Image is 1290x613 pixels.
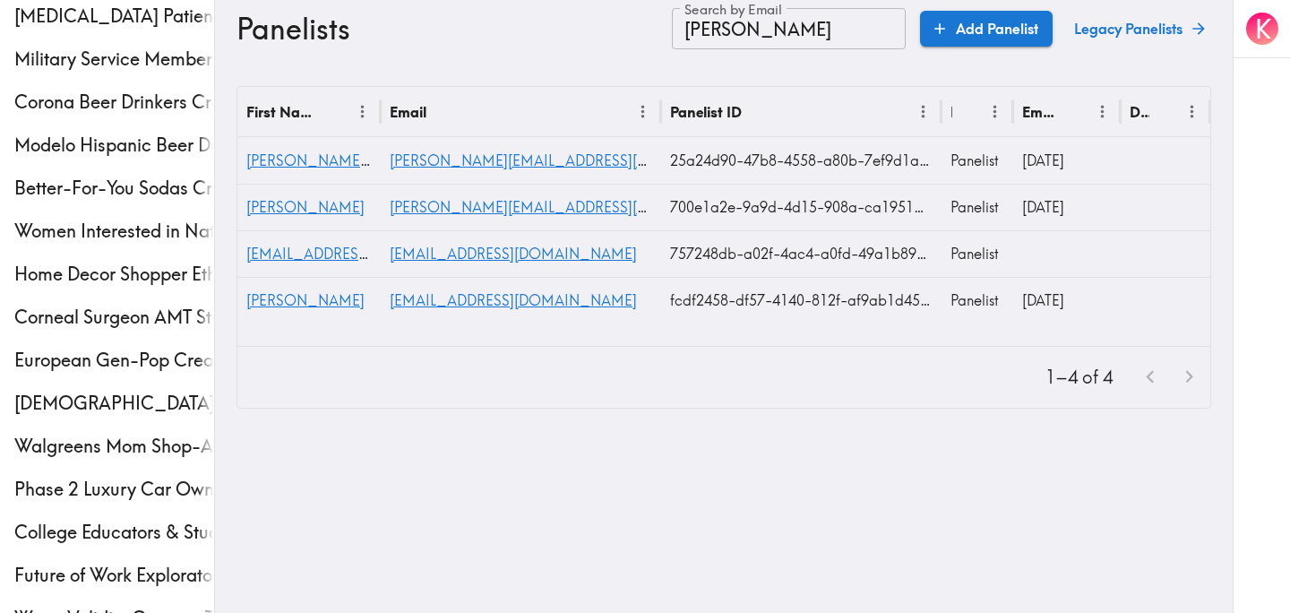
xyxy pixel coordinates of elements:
div: Panelist [942,230,1013,277]
a: [EMAIL_ADDRESS][DOMAIN_NAME] [246,245,494,263]
span: Phase 2 Luxury Car Owner Ethnography [14,477,214,502]
button: Sort [954,98,982,125]
button: Sort [744,98,771,125]
span: Walgreens Mom Shop-Along [14,434,214,459]
a: [PERSON_NAME][EMAIL_ADDRESS][DOMAIN_NAME] [390,198,755,216]
a: [PERSON_NAME][EMAIL_ADDRESS][DOMAIN_NAME] [246,151,612,169]
button: Sort [428,98,456,125]
button: Menu [1178,98,1206,125]
p: 1–4 of 4 [1045,365,1113,390]
span: Corneal Surgeon AMT Study [14,305,214,330]
div: 700e1a2e-9a9d-4d15-908a-ca1951dd776e [661,184,942,230]
div: Panelist [942,184,1013,230]
div: Deleted [1130,103,1149,121]
button: Menu [1088,98,1116,125]
span: [DEMOGRAPHIC_DATA] [MEDICAL_DATA] [MEDICAL_DATA] & PCP Study [14,391,214,416]
div: Email Verified [1022,103,1060,121]
button: Menu [348,98,376,125]
button: K [1244,11,1280,47]
a: [PERSON_NAME] [246,291,365,309]
div: 25a24d90-47b8-4558-a80b-7ef9d1aed252 [661,137,942,184]
a: [EMAIL_ADDRESS][DOMAIN_NAME] [390,291,637,309]
span: Better-For-You Sodas Creative Testing [14,176,214,201]
span: Military Service Member Ethnography [14,47,214,72]
a: [PERSON_NAME] [246,198,365,216]
a: [EMAIL_ADDRESS][DOMAIN_NAME] [390,245,637,263]
span: Women Interested in Natural Wellness Creative Testing [14,219,214,244]
div: Male Testosterone Urologist & PCP Study [14,391,214,416]
div: fcdf2458-df57-4140-812f-af9ab1d45bdc [661,277,942,324]
div: Panelist [942,137,1013,184]
div: 6/21/2025 [1013,137,1121,184]
div: 11/8/2024 [1013,277,1121,324]
button: Menu [981,98,1009,125]
span: K [1255,13,1271,45]
span: Home Decor Shopper Ethnography [14,262,214,287]
div: First Name [246,103,320,121]
button: Menu [629,98,657,125]
button: Sort [1062,98,1089,125]
button: Menu [909,98,937,125]
div: Role [950,103,952,121]
div: 757248db-a02f-4ac4-a0fd-49a1b894d15b [661,230,942,277]
span: Modelo Hispanic Beer Drinkers Ethnography [14,133,214,158]
span: Corona Beer Drinkers Creative Testing [14,90,214,115]
a: Add Panelist [920,11,1053,47]
span: European Gen-Pop Creative Testing [14,348,214,373]
span: Future of Work Exploratory [14,563,214,588]
button: Sort [1151,98,1179,125]
div: Panelist [942,277,1013,324]
div: Psoriasis Patient Ethnography [14,4,214,29]
h3: Panelists [236,12,658,46]
span: College Educators & Students Digital Learning Exploratory [14,520,214,545]
span: [MEDICAL_DATA] Patient Ethnography [14,4,214,29]
a: [PERSON_NAME][EMAIL_ADDRESS][DOMAIN_NAME] [390,151,755,169]
a: Legacy Panelists [1067,11,1211,47]
div: Email [390,103,426,121]
button: Sort [322,98,349,125]
div: Panelist ID [670,103,742,121]
div: 6/18/2025 [1013,184,1121,230]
